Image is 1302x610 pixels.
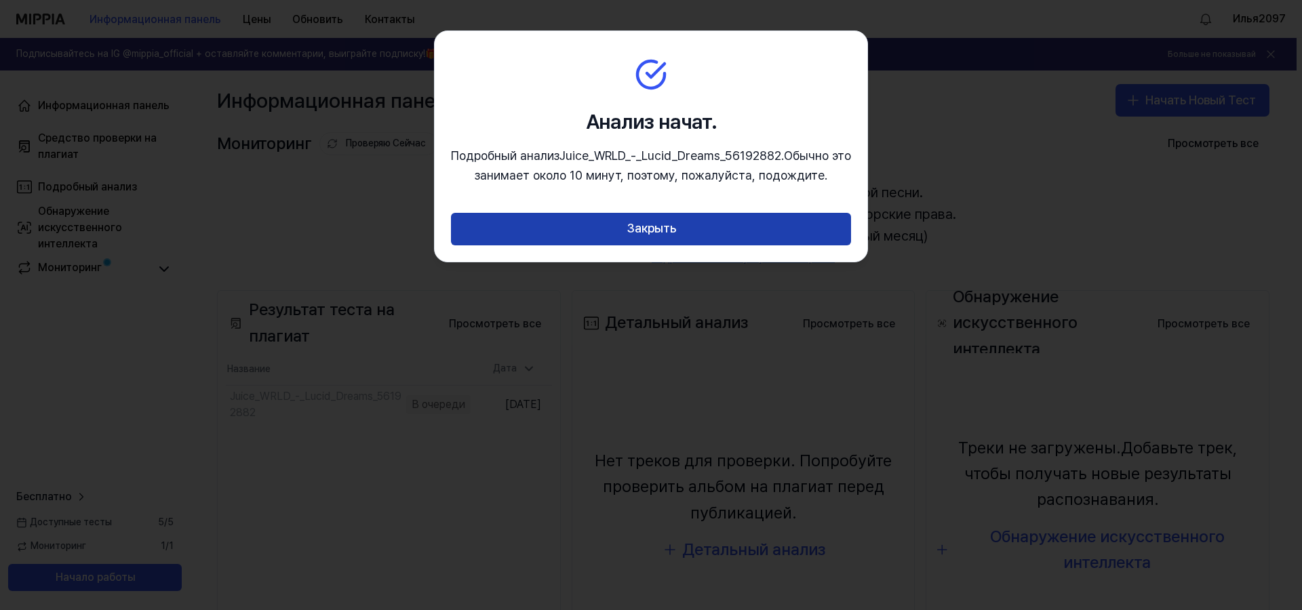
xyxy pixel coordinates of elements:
[781,148,784,163] ya-tr-span: .
[586,109,717,134] ya-tr-span: Анализ начат.
[475,148,851,182] ya-tr-span: Обычно это занимает около 10 минут, поэтому, пожалуйста, подождите.
[451,213,851,245] button: Закрыть
[559,148,781,163] ya-tr-span: Juice_WRLD_-_Lucid_Dreams_56192882
[627,219,676,239] ya-tr-span: Закрыть
[451,148,559,163] ya-tr-span: Подробный анализ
